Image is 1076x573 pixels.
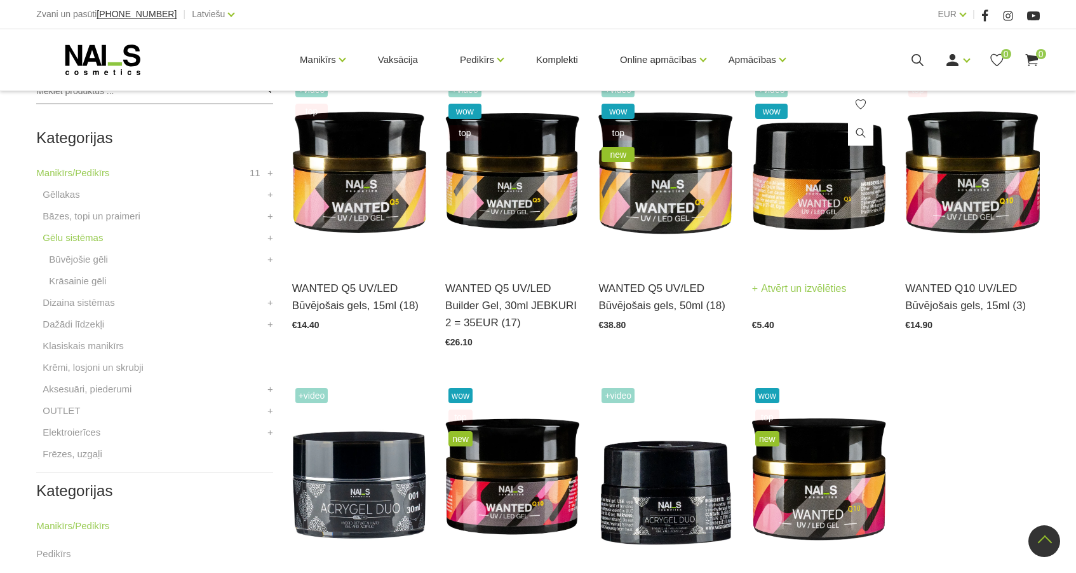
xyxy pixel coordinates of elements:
div: Zvani un pasūti [36,6,177,22]
span: top [755,410,779,425]
span: wow [755,104,788,119]
span: top [448,125,481,141]
span: wow [448,388,473,403]
a: Latviešu [192,6,225,22]
span: €26.10 [445,337,473,347]
a: + [267,230,273,245]
span: new [602,147,635,162]
img: Gels WANTED NAILS cosmetics tehniķu komanda ir radījusi gelu, kas ilgi jau ir katra meistara mekl... [292,79,426,264]
a: + [267,317,273,332]
a: 0 [1024,52,1040,68]
a: Krēmi, losjoni un skrubji [43,360,143,375]
a: Komplekti [526,29,588,90]
span: | [183,6,185,22]
a: Būvējošie gēli [49,252,108,267]
a: Vaksācija [368,29,428,90]
img: Gels WANTED NAILS cosmetics tehniķu komanda ir radījusi gelu, kas ilgi jau ir katra meistara mekl... [752,79,886,264]
a: Online apmācības [620,34,697,85]
span: wow [755,388,779,403]
span: €38.80 [598,320,626,330]
a: + [267,403,273,418]
span: 0 [1036,49,1046,59]
a: Elektroierīces [43,425,100,440]
span: [PHONE_NUMBER] [97,9,177,19]
a: Pedikīrs [460,34,494,85]
a: WANTED Q5 UV/LED Builder Gel, 30ml JEBKURI 2 = 35EUR (17) [445,280,579,332]
a: + [267,165,273,181]
a: Klasiskais manikīrs [43,338,124,354]
a: Atvērt un izvēlēties [752,280,847,298]
input: Meklēt produktus ... [36,79,272,104]
h2: Kategorijas [36,130,272,146]
img: Gels WANTED NAILS cosmetics tehniķu komanda ir radījusi gelu, kas ilgi jau ir katra meistara mekl... [445,79,579,264]
a: WANTED Q5 UV/LED Būvējošais gels, 15ml (18) [292,280,426,314]
span: wow [602,104,635,119]
a: 0 [989,52,1005,68]
a: Apmācības [729,34,776,85]
h2: Kategorijas [36,483,272,499]
a: + [267,425,273,440]
span: | [972,6,975,22]
a: + [267,252,273,267]
span: top [295,104,328,119]
span: wow [448,104,481,119]
a: Gēlu sistēmas [43,230,103,245]
a: Bāzes, topi un praimeri [43,209,140,224]
a: Krāsainie gēli [49,273,106,289]
img: Gels WANTED NAILS cosmetics tehniķu komanda ir radījusi gelu, kas ilgi jau ir katra meistara mekl... [752,385,886,570]
a: Dizaina sistēmas [43,295,114,310]
a: Manikīrs/Pedikīrs [36,165,109,181]
a: Dažādi līdzekļi [43,317,104,332]
a: WANTED Q10 UV/LED Būvējošais gels, 15ml (3) [905,280,1039,314]
span: €5.40 [752,320,774,330]
span: new [755,431,779,446]
a: [PHONE_NUMBER] [97,10,177,19]
a: Manikīrs/Pedikīrs [36,518,109,534]
span: 11 [250,165,260,181]
a: Pedikīrs [36,546,71,562]
a: Frēzes, uzgaļi [43,446,102,462]
a: + [267,295,273,310]
span: new [448,431,473,446]
img: Gels WANTED NAILS cosmetics tehniķu komanda ir radījusi gelu, kas ilgi jau ir katra meistara mekl... [905,79,1039,264]
img: Kas ir AKRIGELS “DUO GEL” un kādas problēmas tas risina?• Tas apvieno ērti modelējamā akrigela un... [598,385,732,570]
span: top [448,410,473,425]
a: Aksesuāri, piederumi [43,382,131,397]
a: + [267,187,273,202]
span: +Video [602,388,635,403]
a: + [267,382,273,397]
span: +Video [295,388,328,403]
a: EUR [938,6,957,22]
img: Gels WANTED NAILS cosmetics tehniķu komanda ir radījusi gelu, kas ilgi jau ir katra meistara mekl... [598,79,732,264]
span: €14.40 [292,320,319,330]
span: top [602,125,635,141]
a: Manikīrs [300,34,336,85]
a: OUTLET [43,403,80,418]
img: Kas ir AKRIGELS “DUO GEL” un kādas problēmas tas risina?• Tas apvieno ērti modelējamā akrigela un... [292,385,426,570]
span: €14.90 [905,320,932,330]
a: WANTED Q5 UV/LED Būvējošais gels, 50ml (18) [598,280,732,314]
a: + [267,209,273,224]
span: 0 [1001,49,1011,59]
img: Gels WANTED NAILS cosmetics tehniķu komanda ir radījusi gelu, kas ilgi jau ir katra meistara mekl... [445,385,579,570]
a: Gēllakas [43,187,79,202]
